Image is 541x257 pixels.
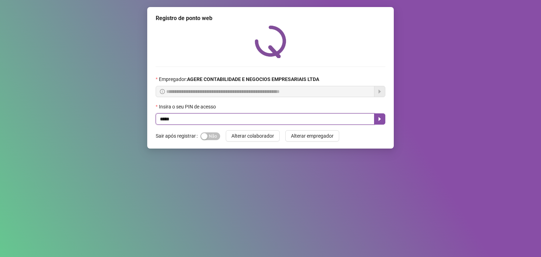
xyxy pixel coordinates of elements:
span: Alterar colaborador [231,132,274,140]
button: Alterar empregador [285,130,339,142]
label: Insira o seu PIN de acesso [156,103,220,111]
span: info-circle [160,89,165,94]
div: Registro de ponto web [156,14,385,23]
span: Empregador : [159,75,319,83]
img: QRPoint [255,25,286,58]
span: caret-right [377,116,383,122]
label: Sair após registrar [156,130,200,142]
strong: AGERE CONTABILIDADE E NEGOCIOS EMPRESARIAIS LTDA [187,76,319,82]
button: Alterar colaborador [226,130,280,142]
span: Alterar empregador [291,132,334,140]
